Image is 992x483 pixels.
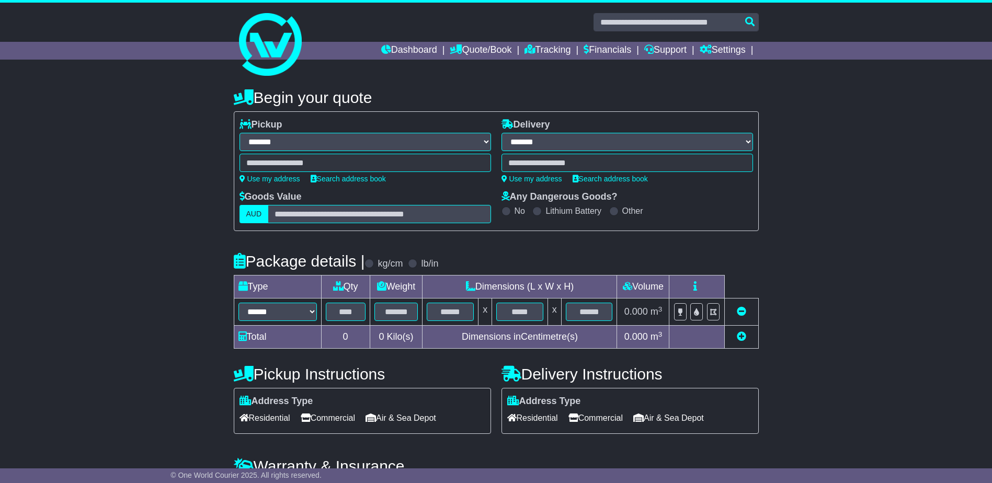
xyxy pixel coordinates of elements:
[573,175,648,183] a: Search address book
[617,275,669,298] td: Volume
[240,175,300,183] a: Use my address
[507,396,581,407] label: Address Type
[507,410,558,426] span: Residential
[501,119,550,131] label: Delivery
[370,326,423,349] td: Kilo(s)
[240,396,313,407] label: Address Type
[568,410,623,426] span: Commercial
[234,326,321,349] td: Total
[234,89,759,106] h4: Begin your quote
[234,275,321,298] td: Type
[321,275,370,298] td: Qty
[378,258,403,270] label: kg/cm
[737,331,746,342] a: Add new item
[501,191,618,203] label: Any Dangerous Goods?
[737,306,746,317] a: Remove this item
[240,191,302,203] label: Goods Value
[658,330,663,338] sup: 3
[501,175,562,183] a: Use my address
[644,42,687,60] a: Support
[622,206,643,216] label: Other
[450,42,511,60] a: Quote/Book
[240,205,269,223] label: AUD
[321,326,370,349] td: 0
[234,365,491,383] h4: Pickup Instructions
[651,306,663,317] span: m
[423,275,617,298] td: Dimensions (L x W x H)
[311,175,386,183] a: Search address book
[379,331,384,342] span: 0
[478,298,492,326] td: x
[584,42,631,60] a: Financials
[700,42,746,60] a: Settings
[170,471,322,479] span: © One World Courier 2025. All rights reserved.
[421,258,438,270] label: lb/in
[624,306,648,317] span: 0.000
[301,410,355,426] span: Commercial
[501,365,759,383] h4: Delivery Instructions
[240,119,282,131] label: Pickup
[651,331,663,342] span: m
[234,457,759,475] h4: Warranty & Insurance
[515,206,525,216] label: No
[624,331,648,342] span: 0.000
[234,252,365,270] h4: Package details |
[381,42,437,60] a: Dashboard
[545,206,601,216] label: Lithium Battery
[423,326,617,349] td: Dimensions in Centimetre(s)
[524,42,571,60] a: Tracking
[658,305,663,313] sup: 3
[370,275,423,298] td: Weight
[366,410,436,426] span: Air & Sea Depot
[633,410,704,426] span: Air & Sea Depot
[240,410,290,426] span: Residential
[548,298,561,326] td: x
